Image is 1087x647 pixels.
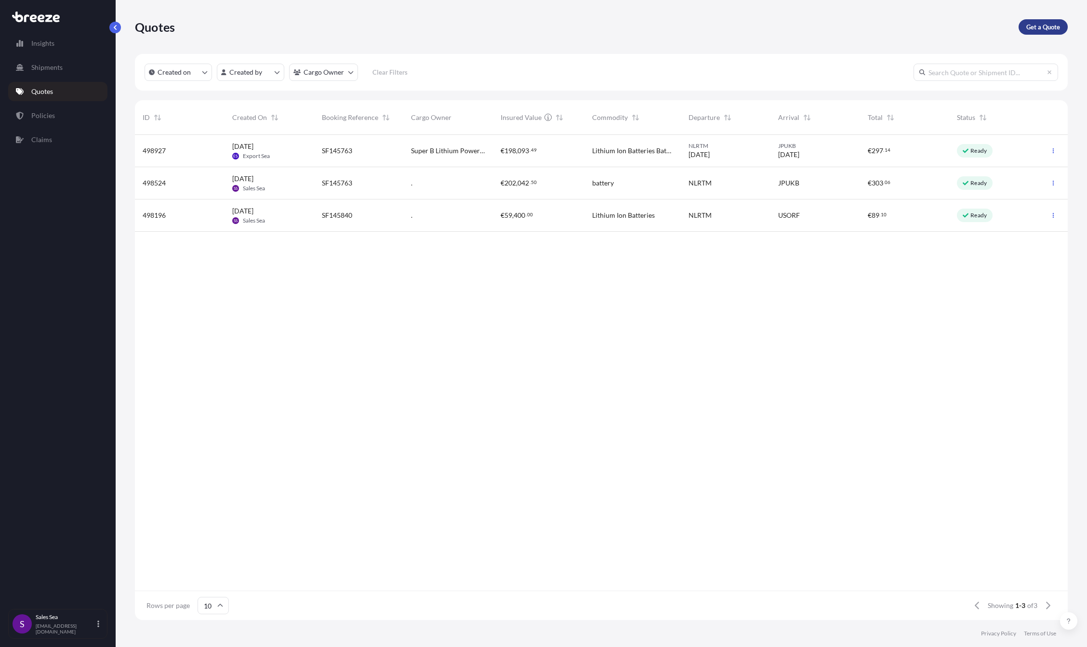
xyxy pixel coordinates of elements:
span: 202 [504,180,516,186]
button: Sort [269,112,280,123]
button: createdBy Filter options [217,64,284,81]
input: Search Quote or Shipment ID... [914,64,1058,81]
button: Sort [630,112,641,123]
a: Claims [8,130,107,149]
p: Claims [31,135,52,145]
span: Status [957,113,975,122]
a: Shipments [8,58,107,77]
span: 400 [514,212,525,219]
p: Policies [31,111,55,120]
p: Insights [31,39,54,48]
span: ES [233,151,238,161]
a: Policies [8,106,107,125]
span: . [530,148,530,152]
span: Super B Lithium Power B.V. [411,146,485,156]
span: Cargo Owner [411,113,451,122]
span: 00 [527,213,533,216]
p: Clear Filters [372,67,408,77]
span: 14 [885,148,890,152]
span: of 3 [1027,601,1037,610]
span: , [512,212,514,219]
p: Quotes [31,87,53,96]
span: Booking Reference [322,113,378,122]
button: Sort [722,112,733,123]
button: createdOn Filter options [145,64,212,81]
span: , [516,147,517,154]
span: battery [592,178,614,188]
a: Terms of Use [1024,630,1056,637]
p: Ready [970,211,987,219]
span: Showing [988,601,1013,610]
span: 303 [872,180,883,186]
span: USORF [778,211,800,220]
span: NLRTM [689,142,763,150]
span: 59 [504,212,512,219]
span: , [516,180,517,186]
a: Insights [8,34,107,53]
span: S [20,619,25,629]
button: Sort [152,112,163,123]
button: Sort [885,112,896,123]
span: € [501,147,504,154]
p: Sales Sea [36,613,95,621]
span: Lithium Ion Batteries [592,211,655,220]
span: . [526,213,527,216]
p: Shipments [31,63,63,72]
span: Arrival [778,113,799,122]
p: Cargo Owner [304,67,344,77]
span: Created On [232,113,267,122]
span: 297 [872,147,883,154]
span: SF145763 [322,178,352,188]
span: 50 [531,181,537,184]
span: [DATE] [778,150,799,159]
p: Created on [158,67,191,77]
span: JPUKB [778,178,799,188]
span: 06 [885,181,890,184]
span: [DATE] [232,206,253,216]
span: € [868,147,872,154]
a: Privacy Policy [981,630,1016,637]
span: NLRTM [689,178,712,188]
span: 498524 [143,178,166,188]
span: Commodity [592,113,628,122]
span: NLRTM [689,211,712,220]
span: 093 [517,147,529,154]
span: 89 [872,212,879,219]
span: 198 [504,147,516,154]
button: Sort [380,112,392,123]
span: 10 [881,213,887,216]
span: . [883,148,884,152]
span: . [530,181,530,184]
span: JPUKB [778,142,852,150]
span: SS [234,216,238,225]
span: Sales Sea [243,185,265,192]
span: SS [234,184,238,193]
span: 042 [517,180,529,186]
span: € [868,180,872,186]
button: Sort [977,112,989,123]
span: SF145840 [322,211,352,220]
span: [DATE] [689,150,710,159]
span: 498927 [143,146,166,156]
span: 49 [531,148,537,152]
p: Get a Quote [1026,22,1060,32]
p: Quotes [135,19,175,35]
button: Sort [801,112,813,123]
span: € [868,212,872,219]
a: Get a Quote [1019,19,1068,35]
span: Insured Value [501,113,542,122]
button: Clear Filters [363,65,417,80]
span: Rows per page [146,601,190,610]
button: cargoOwner Filter options [289,64,358,81]
span: ID [143,113,150,122]
span: Departure [689,113,720,122]
span: Export Sea [243,152,270,160]
span: Lithium Ion Batteries Battery bracket set Epsilon V2 [592,146,673,156]
span: 1-3 [1015,601,1025,610]
span: . [879,213,880,216]
span: € [501,212,504,219]
button: Sort [554,112,565,123]
p: Ready [970,147,987,155]
span: Total [868,113,883,122]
